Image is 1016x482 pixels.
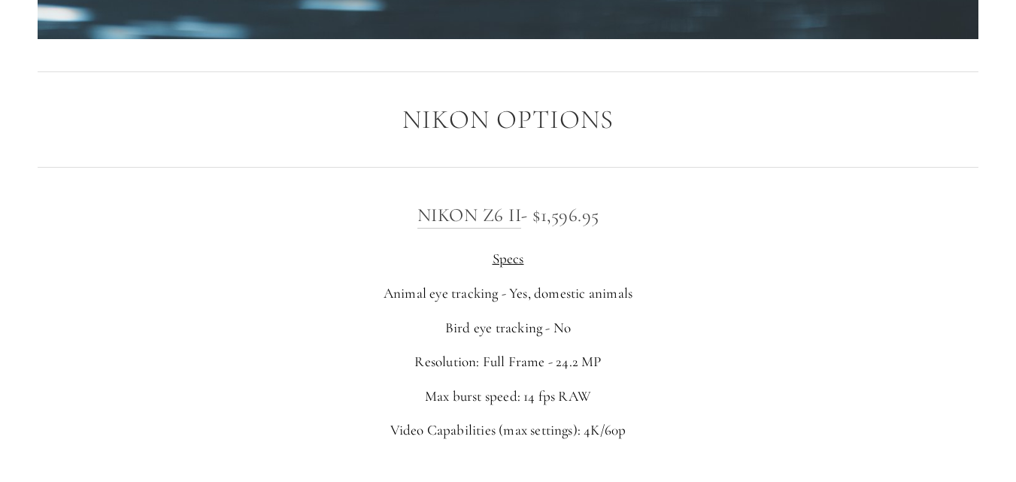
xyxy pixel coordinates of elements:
span: Specs [493,250,524,267]
a: Nikon Z6 II [417,204,522,228]
h2: Nikon Options [38,105,978,135]
p: Resolution: Full Frame - 24.2 MP [38,352,978,372]
p: Animal eye tracking - Yes, domestic animals [38,283,978,304]
p: Max burst speed: 14 fps RAW [38,387,978,407]
p: Bird eye tracking - No [38,318,978,338]
h3: - $1,596.95 [38,200,978,230]
p: Video Capabilities (max settings): 4K/60p [38,420,978,441]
